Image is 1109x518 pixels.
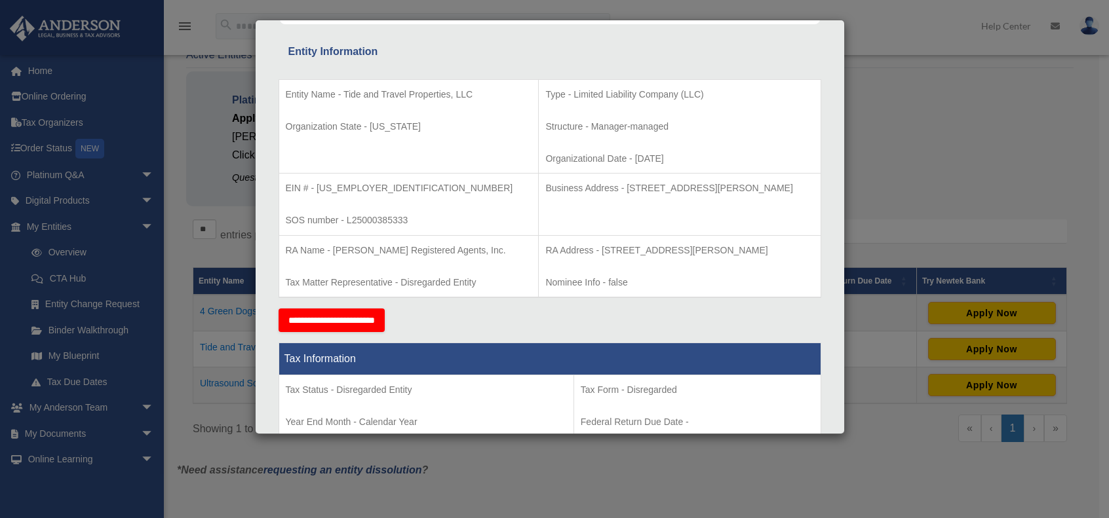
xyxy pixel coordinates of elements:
[286,414,567,430] p: Year End Month - Calendar Year
[581,414,814,430] p: Federal Return Due Date -
[279,343,821,375] th: Tax Information
[286,382,567,398] p: Tax Status - Disregarded Entity
[545,86,813,103] p: Type - Limited Liability Company (LLC)
[288,43,811,61] div: Entity Information
[545,151,813,167] p: Organizational Date - [DATE]
[279,375,574,472] td: Tax Period Type - Calendar Year
[545,242,813,259] p: RA Address - [STREET_ADDRESS][PERSON_NAME]
[286,242,532,259] p: RA Name - [PERSON_NAME] Registered Agents, Inc.
[286,86,532,103] p: Entity Name - Tide and Travel Properties, LLC
[545,274,813,291] p: Nominee Info - false
[286,180,532,196] p: EIN # - [US_EMPLOYER_IDENTIFICATION_NUMBER]
[545,119,813,135] p: Structure - Manager-managed
[286,119,532,135] p: Organization State - [US_STATE]
[286,274,532,291] p: Tax Matter Representative - Disregarded Entity
[545,180,813,196] p: Business Address - [STREET_ADDRESS][PERSON_NAME]
[581,382,814,398] p: Tax Form - Disregarded
[286,212,532,229] p: SOS number - L25000385333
